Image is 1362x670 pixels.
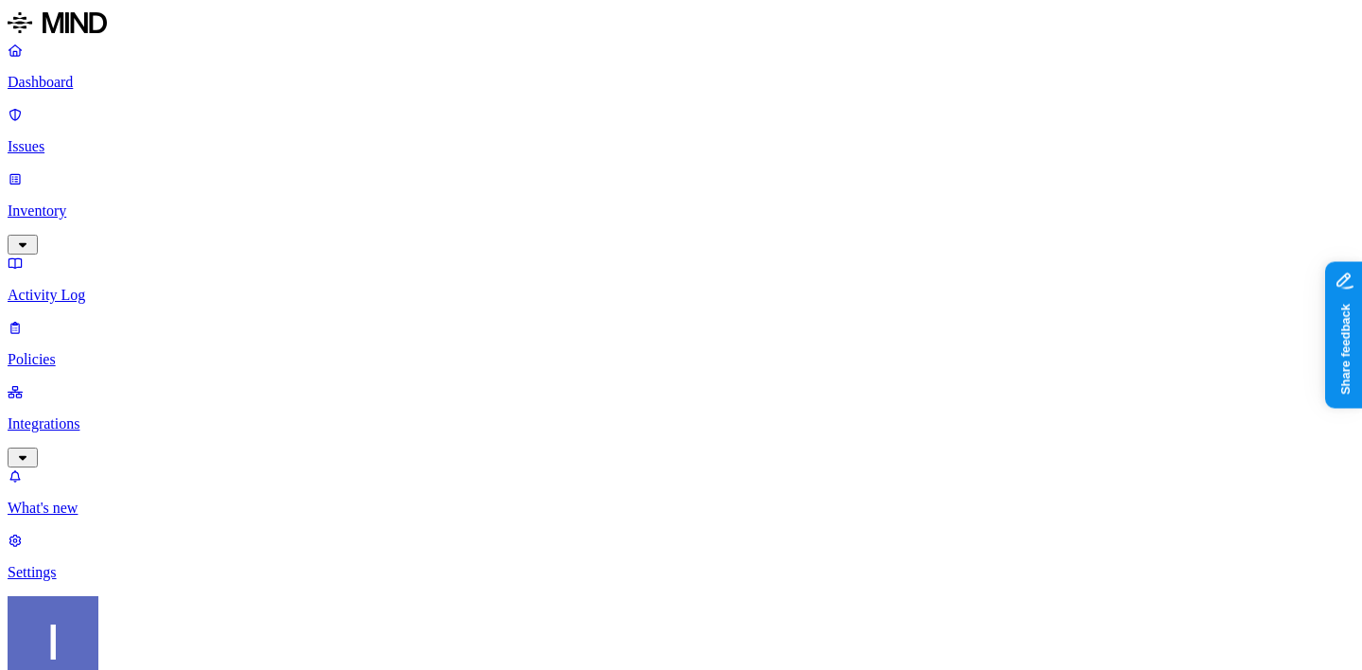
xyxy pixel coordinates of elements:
p: What's new [8,500,1354,517]
a: Inventory [8,170,1354,252]
p: Policies [8,351,1354,368]
p: Settings [8,564,1354,581]
a: Dashboard [8,42,1354,91]
p: Inventory [8,203,1354,220]
p: Activity Log [8,287,1354,304]
a: Integrations [8,383,1354,465]
a: Policies [8,319,1354,368]
a: Settings [8,532,1354,581]
a: Issues [8,106,1354,155]
p: Issues [8,138,1354,155]
p: Dashboard [8,74,1354,91]
a: MIND [8,8,1354,42]
a: Activity Log [8,255,1354,304]
p: Integrations [8,415,1354,432]
img: MIND [8,8,107,38]
a: What's new [8,467,1354,517]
